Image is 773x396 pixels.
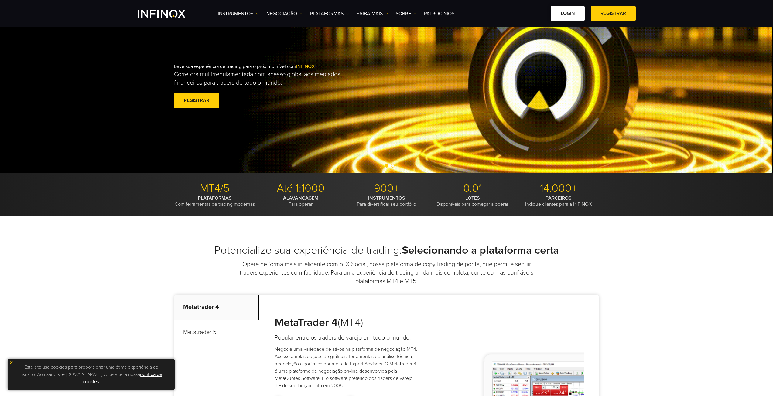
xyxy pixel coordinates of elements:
p: 14.000+ [518,182,599,195]
h3: (MT4) [275,316,419,329]
span: Go to slide 2 [385,164,388,168]
p: Com ferramentas de trading modernas [174,195,255,207]
span: Go to slide 1 [379,164,382,168]
h4: Popular entre os traders de varejo em todo o mundo. [275,333,419,342]
p: Indique clientes para a INFINOX [518,195,599,207]
a: INFINOX Logo [138,10,200,18]
a: Patrocínios [424,10,454,17]
img: yellow close icon [9,360,13,365]
p: Para diversificar seu portfólio [346,195,427,207]
p: Até 1:1000 [260,182,341,195]
strong: MetaTrader 4 [275,316,338,329]
p: Metatrader 5 [174,320,259,345]
p: Para operar [260,195,341,207]
a: Registrar [174,93,219,108]
strong: Selecionando a plataforma certa [402,244,559,257]
span: INFINOX [296,63,315,69]
p: 0.01 [432,182,513,195]
p: Negocie uma variedade de ativos na plataforma de negociação MT4. Acesse amplas opções de gráficos... [275,346,419,389]
strong: PARCEIROS [546,195,572,201]
a: Registrar [591,6,636,21]
span: Go to slide 3 [391,164,395,168]
a: NEGOCIAÇÃO [266,10,303,17]
strong: ALAVANCAGEM [283,195,318,201]
p: MT4/5 [174,182,255,195]
div: Leve sua experiência de trading para o próximo nível com [174,54,399,119]
strong: PLATAFORMAS [198,195,232,201]
p: Opere de forma mais inteligente com o IX Social, nossa plataforma de copy trading de ponta, que p... [239,260,534,286]
strong: LOTES [465,195,480,201]
a: Saiba mais [357,10,388,17]
p: Este site usa cookies para proporcionar uma ótima experiência ao usuário. Ao usar o site [DOMAIN_... [11,362,172,387]
strong: INSTRUMENTOS [368,195,405,201]
a: PLATAFORMAS [310,10,349,17]
h2: Potencialize sua experiência de trading: [174,244,599,257]
a: SOBRE [396,10,416,17]
p: Disponíveis para começar a operar [432,195,513,207]
a: Instrumentos [218,10,259,17]
p: Metatrader 4 [174,295,259,320]
p: 900+ [346,182,427,195]
p: Corretora multirregulamentada com acesso global aos mercados financeiros para traders de todo o m... [174,70,354,87]
a: Login [551,6,585,21]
